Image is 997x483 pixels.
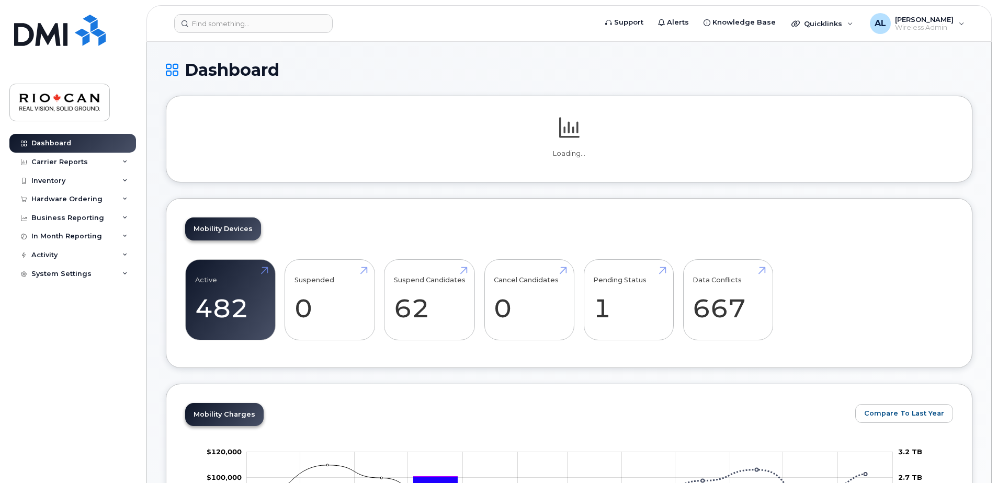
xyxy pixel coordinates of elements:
tspan: $100,000 [207,473,242,481]
a: Cancel Candidates 0 [494,266,564,335]
g: $0 [207,473,242,481]
a: Data Conflicts 667 [693,266,763,335]
a: Mobility Devices [185,217,261,240]
g: $0 [207,447,242,456]
a: Suspend Candidates 62 [394,266,466,335]
h1: Dashboard [166,61,972,79]
a: Mobility Charges [185,403,264,426]
span: Compare To Last Year [864,408,944,418]
a: Pending Status 1 [593,266,664,335]
a: Suspended 0 [294,266,365,335]
tspan: 3.2 TB [898,447,922,456]
p: Loading... [185,149,953,158]
a: Active 482 [195,266,266,335]
tspan: $120,000 [207,447,242,456]
tspan: 2.7 TB [898,473,922,481]
button: Compare To Last Year [855,404,953,423]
